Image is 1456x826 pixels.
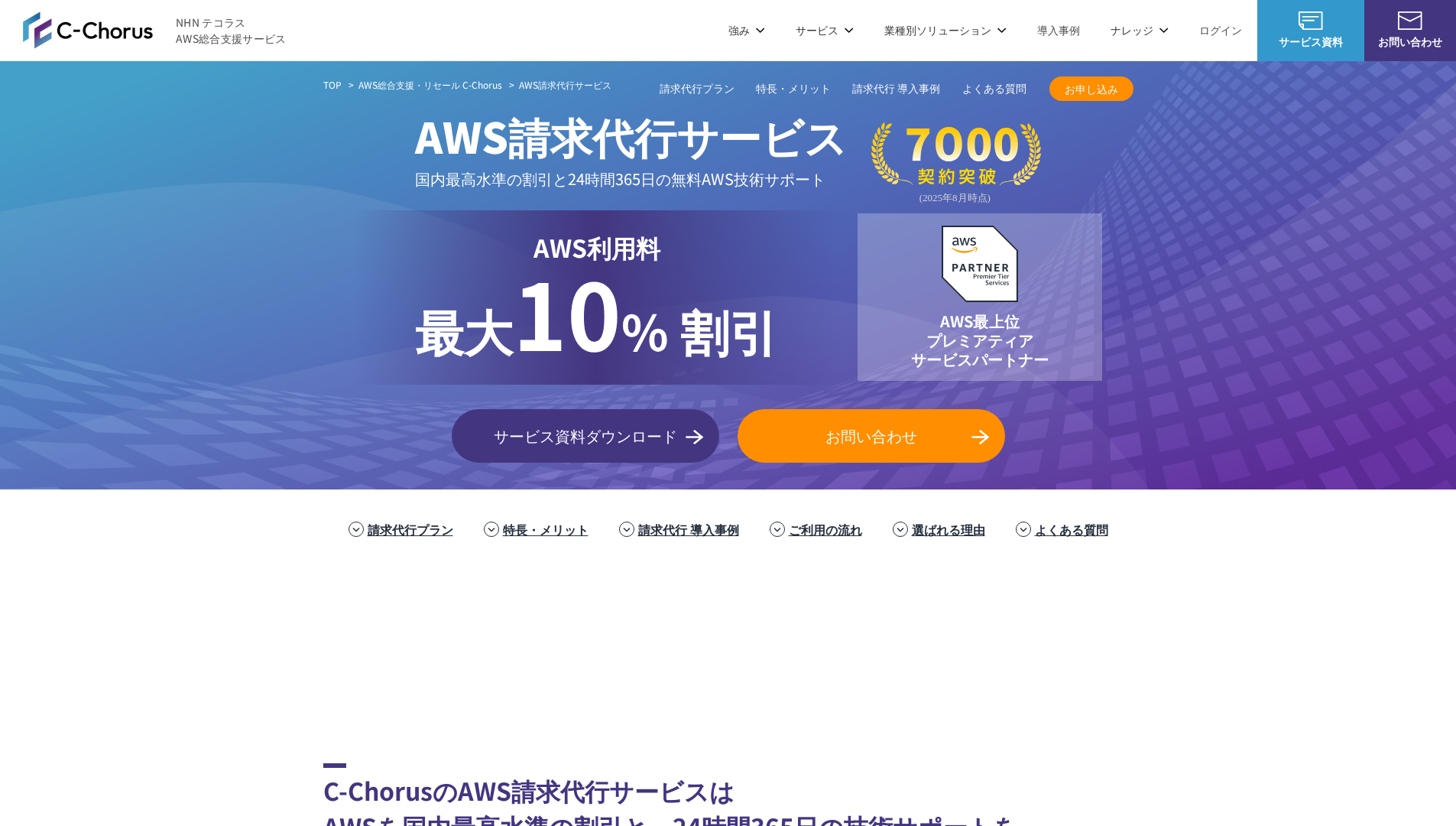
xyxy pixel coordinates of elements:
a: 選ばれる理由 [912,520,985,538]
p: % 割引 [415,265,778,366]
span: 最大 [415,294,513,365]
img: 慶應義塾 [787,656,910,717]
img: 契約件数 [871,122,1041,204]
span: お問い合わせ [1364,34,1456,50]
img: AWSプレミアティアサービスパートナー [942,226,1018,302]
img: ミズノ [161,580,283,641]
img: 日本財団 [650,656,772,717]
img: ヤマサ醤油 [711,580,833,641]
span: お申し込み [1049,81,1133,97]
img: 住友生命保険相互 [298,580,420,641]
img: AWS総合支援サービス C-Chorus [23,11,153,48]
p: ナレッジ [1111,22,1169,38]
a: 請求代行プラン [660,81,734,97]
img: フジモトHD [436,580,558,641]
p: AWS最上位 プレミアティア サービスパートナー [911,311,1049,369]
a: AWS総合支援サービス C-Chorus NHN テコラスAWS総合支援サービス [23,11,287,48]
span: AWS請求代行サービス [519,78,611,91]
a: お問い合わせ [738,409,1005,463]
img: 早稲田大学 [925,656,1047,717]
a: サービス資料ダウンロード [452,409,719,463]
img: 共同通信デジタル [1124,580,1246,641]
a: ご利用の流れ [789,520,862,538]
img: お問い合わせ [1398,11,1422,30]
span: NHN テコラス AWS総合支援サービス [176,15,287,47]
img: 三菱地所 [23,580,145,641]
a: ログイン [1199,22,1242,38]
span: AWS請求代行サービス [415,105,847,166]
a: お申し込み [1049,76,1133,101]
a: よくある質問 [1035,520,1108,538]
a: TOP [323,78,342,92]
a: 導入事例 [1037,22,1080,38]
img: まぐまぐ [1261,580,1383,641]
span: お問い合わせ [738,424,1005,447]
img: AWS総合支援サービス C-Chorus サービス資料 [1299,11,1323,30]
a: 請求代行 導入事例 [638,520,739,538]
span: 10 [513,245,621,378]
a: 特長・メリット [756,81,831,97]
a: 請求代行プラン [368,520,453,538]
span: サービス資料 [1257,34,1364,50]
a: AWS総合支援・リセール C-Chorus [358,78,502,92]
p: 国内最高水準の割引と 24時間365日の無料AWS技術サポート [415,166,847,191]
p: サービス [796,22,854,38]
a: 特長・メリット [503,520,589,538]
a: よくある質問 [962,81,1026,97]
p: 業種別ソリューション [884,22,1007,38]
img: エアトリ [573,580,696,641]
img: エイチーム [237,656,359,717]
img: ファンコミュニケーションズ [99,656,222,717]
img: 東京書籍 [848,580,971,641]
img: クリスピー・クリーム・ドーナツ [986,580,1108,641]
p: 強み [728,22,765,38]
img: 一橋大学 [1062,656,1185,717]
p: AWS利用料 [415,229,778,265]
img: 大阪工業大学 [1200,656,1322,717]
span: サービス資料ダウンロード [452,424,719,447]
img: クリーク・アンド・リバー [375,656,497,717]
img: 国境なき医師団 [512,656,634,717]
a: 請求代行 導入事例 [852,81,941,97]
